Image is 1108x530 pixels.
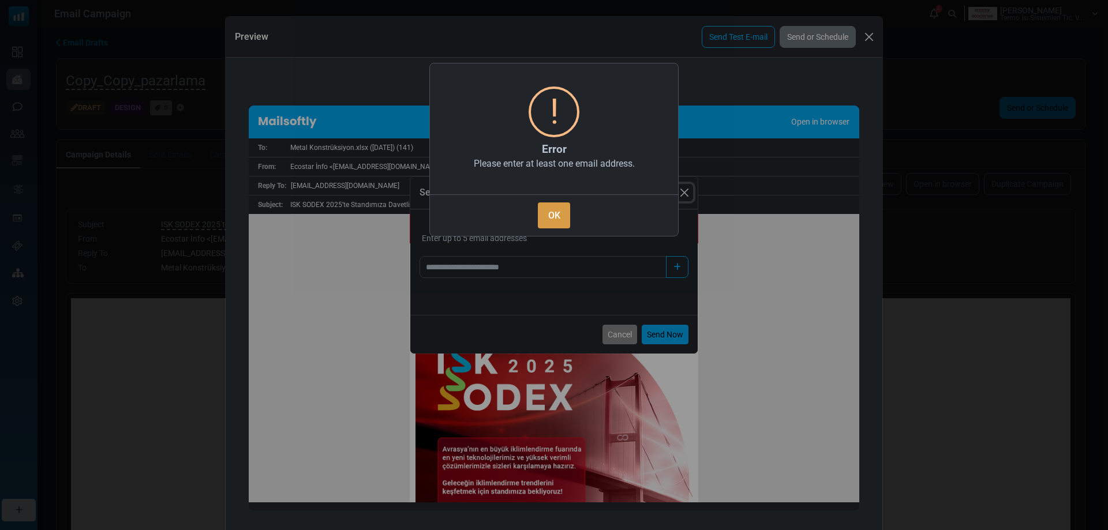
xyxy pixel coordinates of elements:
div: Please enter at least one email address. [430,156,678,182]
table: divider [361,6,638,24]
h2: Error [430,142,678,156]
table: divider [167,6,444,24]
button: OK [538,202,570,228]
div: ! [550,89,559,135]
